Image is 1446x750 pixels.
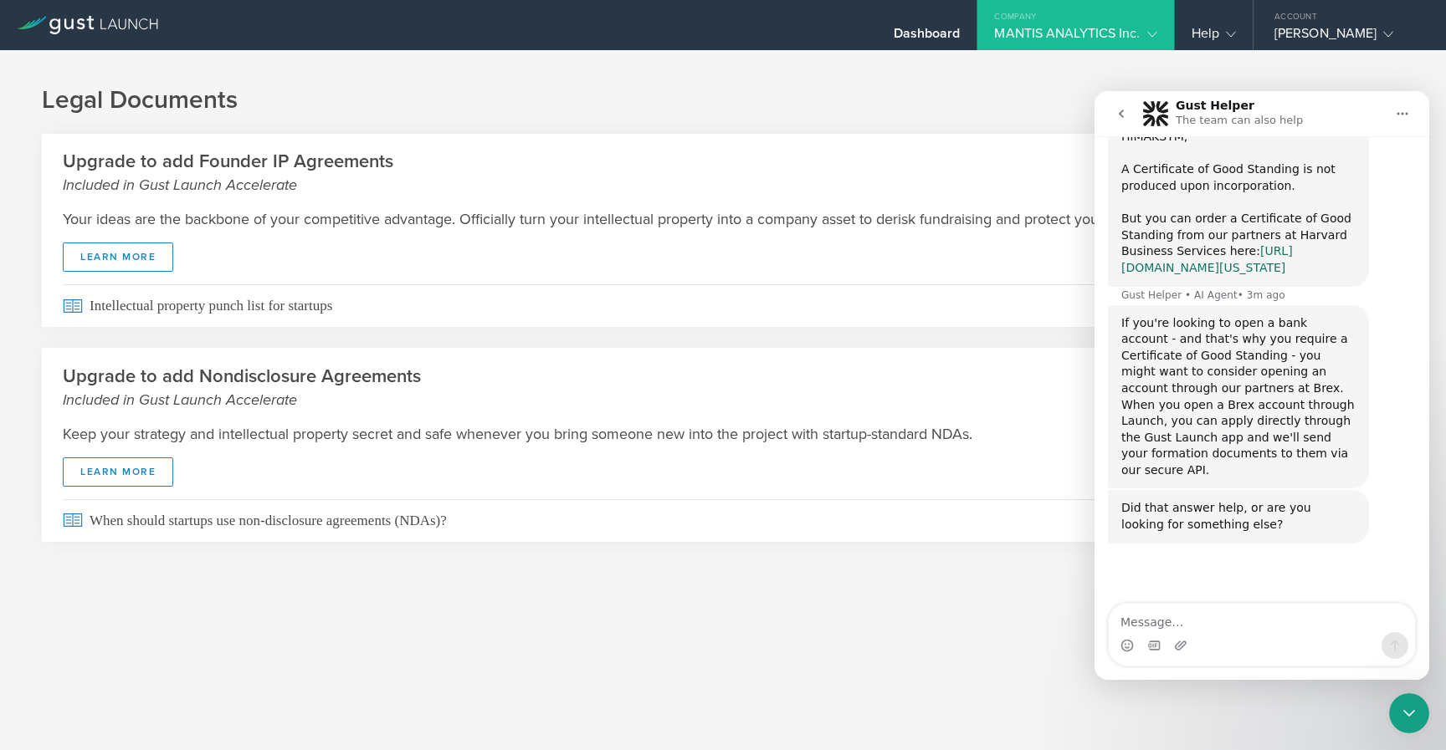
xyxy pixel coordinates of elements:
p: Keep your strategy and intellectual property secret and safe whenever you bring someone new into ... [63,423,1383,445]
h1: Legal Documents [42,84,1404,117]
span: Intellectual property punch list for startups [63,284,1383,327]
div: [PERSON_NAME] [1274,25,1417,50]
a: Learn More [63,242,173,272]
iframe: Intercom live chat [1389,693,1429,733]
div: Dashboard [894,25,961,50]
iframe: Intercom live chat [1095,91,1429,680]
a: When should startups use non-disclosure agreements (NDAs)? [42,499,1404,542]
a: Intellectual property punch list for startups [42,284,1404,327]
p: Your ideas are the backbone of your competitive advantage. Officially turn your intellectual prop... [63,208,1383,230]
small: Included in Gust Launch Accelerate [63,174,1383,196]
div: Help [1192,25,1236,50]
h2: Upgrade to add Founder IP Agreements [63,150,1383,196]
a: Learn More [63,457,173,487]
div: MANTIS ANALYTICS Inc. [994,25,1156,50]
small: Included in Gust Launch Accelerate [63,389,1383,411]
h2: Upgrade to add Nondisclosure Agreements [63,365,1383,411]
span: When should startups use non-disclosure agreements (NDAs)? [63,499,1383,542]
